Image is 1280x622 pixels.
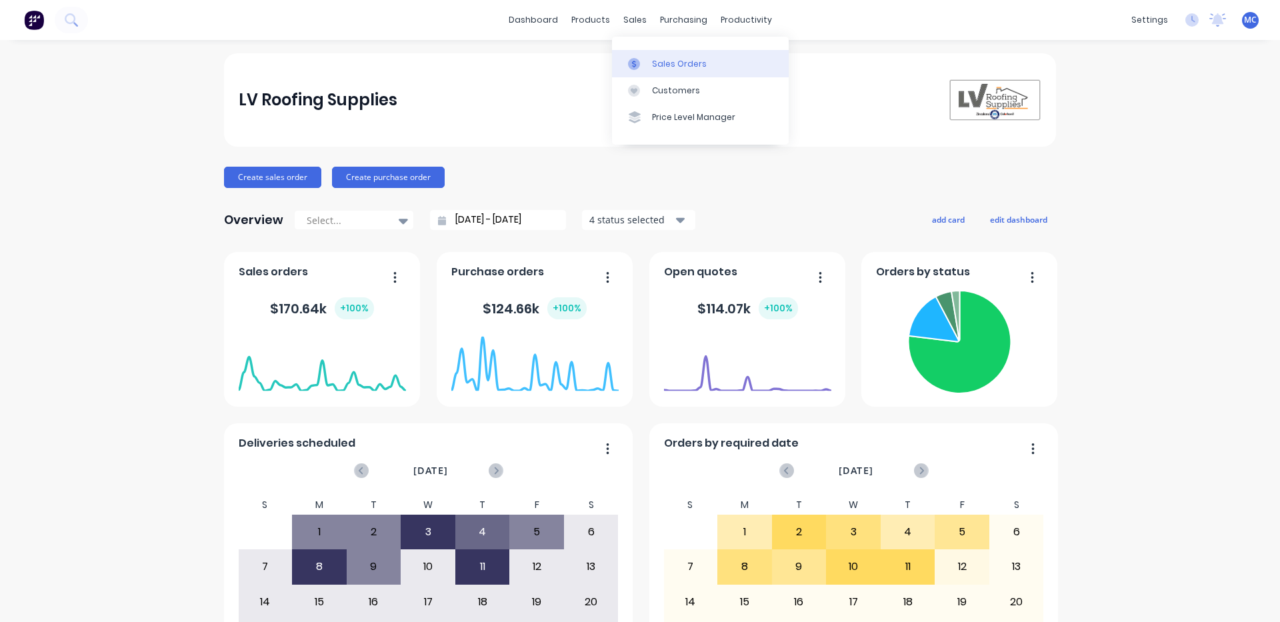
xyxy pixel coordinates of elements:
[332,167,445,188] button: Create purchase order
[293,515,346,549] div: 1
[876,264,970,280] span: Orders by status
[664,264,737,280] span: Open quotes
[773,585,826,619] div: 16
[239,585,292,619] div: 14
[935,550,989,583] div: 12
[401,550,455,583] div: 10
[413,463,448,478] span: [DATE]
[759,297,798,319] div: + 100 %
[990,585,1043,619] div: 20
[612,50,789,77] a: Sales Orders
[714,10,779,30] div: productivity
[935,515,989,549] div: 5
[455,495,510,515] div: T
[990,550,1043,583] div: 13
[347,550,401,583] div: 9
[347,585,401,619] div: 16
[582,210,695,230] button: 4 status selected
[510,550,563,583] div: 12
[827,550,880,583] div: 10
[839,463,873,478] span: [DATE]
[347,515,401,549] div: 2
[565,585,618,619] div: 20
[456,515,509,549] div: 4
[827,585,880,619] div: 17
[239,87,397,113] div: LV Roofing Supplies
[293,585,346,619] div: 15
[451,264,544,280] span: Purchase orders
[456,585,509,619] div: 18
[509,495,564,515] div: F
[935,585,989,619] div: 19
[401,495,455,515] div: W
[347,495,401,515] div: T
[664,550,717,583] div: 7
[773,515,826,549] div: 2
[239,550,292,583] div: 7
[935,495,989,515] div: F
[717,495,772,515] div: M
[989,495,1044,515] div: S
[881,515,935,549] div: 4
[664,435,799,451] span: Orders by required date
[652,111,735,123] div: Price Level Manager
[948,79,1041,121] img: LV Roofing Supplies
[456,550,509,583] div: 11
[990,515,1043,549] div: 6
[653,10,714,30] div: purchasing
[612,104,789,131] a: Price Level Manager
[827,515,880,549] div: 3
[589,213,673,227] div: 4 status selected
[335,297,374,319] div: + 100 %
[239,264,308,280] span: Sales orders
[617,10,653,30] div: sales
[718,585,771,619] div: 15
[1244,14,1257,26] span: MC
[401,515,455,549] div: 3
[565,515,618,549] div: 6
[564,495,619,515] div: S
[547,297,587,319] div: + 100 %
[718,550,771,583] div: 8
[502,10,565,30] a: dashboard
[664,585,717,619] div: 14
[881,495,935,515] div: T
[510,515,563,549] div: 5
[652,85,700,97] div: Customers
[981,211,1056,228] button: edit dashboard
[923,211,973,228] button: add card
[224,167,321,188] button: Create sales order
[612,77,789,104] a: Customers
[565,550,618,583] div: 13
[224,207,283,233] div: Overview
[718,515,771,549] div: 1
[24,10,44,30] img: Factory
[270,297,374,319] div: $ 170.64k
[293,550,346,583] div: 8
[663,495,718,515] div: S
[697,297,798,319] div: $ 114.07k
[565,10,617,30] div: products
[483,297,587,319] div: $ 124.66k
[652,58,707,70] div: Sales Orders
[510,585,563,619] div: 19
[292,495,347,515] div: M
[773,550,826,583] div: 9
[881,585,935,619] div: 18
[881,550,935,583] div: 11
[401,585,455,619] div: 17
[826,495,881,515] div: W
[772,495,827,515] div: T
[1125,10,1175,30] div: settings
[238,495,293,515] div: S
